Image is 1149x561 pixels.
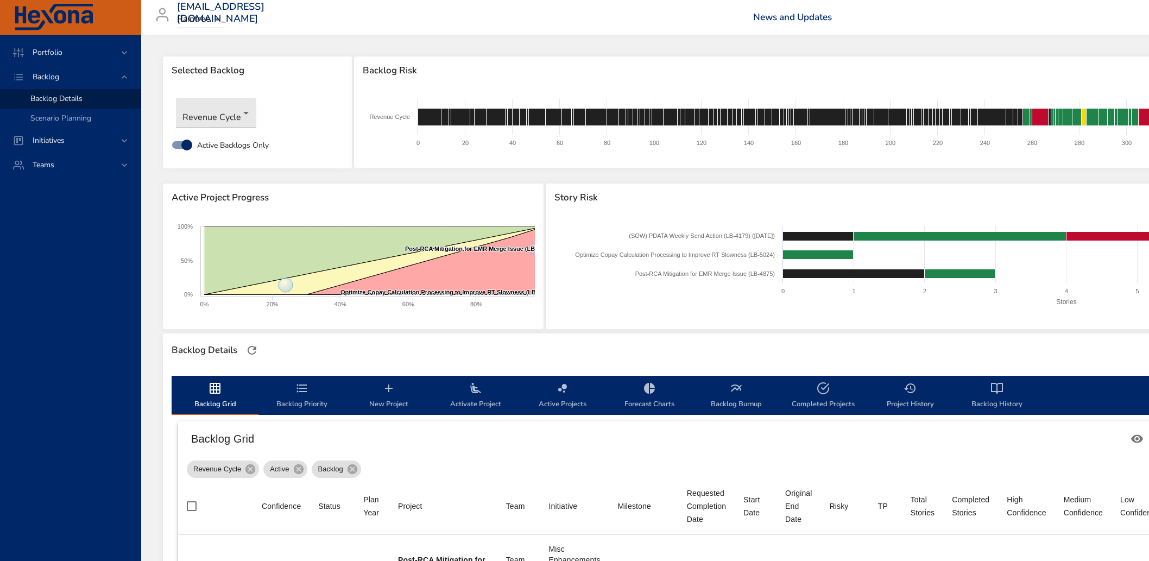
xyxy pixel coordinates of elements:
div: Sort [785,487,812,526]
text: 5 [1135,288,1139,294]
span: Active [263,464,295,475]
text: 4 [1065,288,1068,294]
span: New Project [352,382,426,411]
div: Confidence [262,500,301,513]
span: Initiative [548,500,600,513]
span: Original End Date [785,487,812,526]
div: Total Stories [911,493,935,519]
span: TP [878,500,893,513]
a: News and Updates [753,11,832,23]
text: 20% [267,301,279,307]
div: Medium Confidence [1064,493,1103,519]
text: 260 [1027,140,1037,146]
text: 0 [416,140,420,146]
h3: [EMAIL_ADDRESS][DOMAIN_NAME] [177,1,264,24]
span: Revenue Cycle [187,464,248,475]
div: Team [506,500,525,513]
text: 0% [200,301,209,307]
text: 300 [1122,140,1132,146]
text: 60% [402,301,414,307]
div: Sort [1007,493,1046,519]
text: 140 [744,140,754,146]
div: Sort [911,493,935,519]
div: Sort [262,500,301,513]
div: Sort [952,493,989,519]
span: Status [318,500,346,513]
span: Completed Projects [786,382,860,411]
text: Stories [1056,298,1076,306]
text: 280 [1075,140,1084,146]
div: Sort [878,500,888,513]
div: Sort [1064,493,1103,519]
div: Sort [363,493,381,519]
text: 1 [852,288,855,294]
span: Backlog Grid [178,382,252,411]
div: Sort [830,500,849,513]
text: (SOW) PDATA Weekly Send Action (LB-4179) ([DATE]) [629,232,775,239]
text: 160 [791,140,801,146]
span: Backlog [312,464,350,475]
div: Completed Stories [952,493,989,519]
text: Optimize Copay Calculation Processing to Improve RT Slowness (LB-5024) [575,251,775,258]
span: Backlog Priority [265,382,339,411]
span: Active Projects [526,382,599,411]
div: Sort [548,500,577,513]
text: Revenue Cycle [370,114,411,120]
div: Initiative [548,500,577,513]
text: 80 [604,140,610,146]
text: 240 [980,140,990,146]
span: Scenario Planning [30,113,91,123]
div: Raintree [177,11,224,28]
text: 120 [697,140,706,146]
div: Sort [687,487,726,526]
div: Sort [506,500,525,513]
h6: Backlog Grid [191,430,1124,447]
div: Sort [318,500,340,513]
text: 2 [923,288,926,294]
span: Project [398,500,489,513]
span: Backlog History [960,382,1034,411]
text: 220 [933,140,943,146]
text: 0% [184,291,193,298]
div: Sort [743,493,768,519]
div: Start Date [743,493,768,519]
text: 20 [462,140,469,146]
span: Backlog Burnup [699,382,773,411]
span: Selected Backlog [172,65,343,76]
div: Sort [618,500,651,513]
text: 200 [886,140,895,146]
text: Post-RCA Mitigation for EMR Merge Issue (LB-4875) [405,245,552,252]
span: Teams [24,160,63,170]
span: Active Backlogs Only [197,140,269,151]
text: Optimize Copay Calculation Processing to Improve RT Slowness (LB-5024) [340,289,553,295]
span: Milestone [618,500,670,513]
text: 3 [994,288,997,294]
div: Milestone [618,500,651,513]
div: Status [318,500,340,513]
span: Forecast Charts [613,382,686,411]
div: Plan Year [363,493,381,519]
div: Revenue Cycle [187,461,259,478]
div: TP [878,500,888,513]
text: 80% [470,301,482,307]
span: Risky [830,500,861,513]
text: 100% [178,223,193,230]
text: 0 [781,288,785,294]
text: 40% [334,301,346,307]
div: Active [263,461,307,478]
button: Refresh Page [244,342,260,358]
div: Project [398,500,422,513]
span: Initiatives [24,135,73,146]
text: Post-RCA Mitigation for EMR Merge Issue (LB-4875) [635,270,774,277]
text: 60 [557,140,563,146]
div: Requested Completion Date [687,487,726,526]
span: Backlog Details [30,93,83,104]
div: Risky [830,500,849,513]
span: Active Project Progress [172,192,535,203]
div: Backlog [312,461,361,478]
